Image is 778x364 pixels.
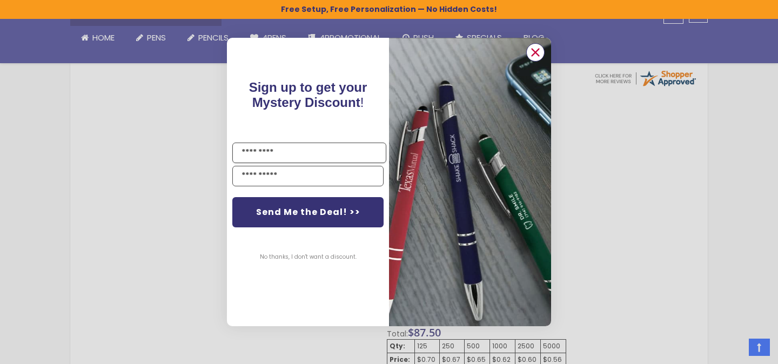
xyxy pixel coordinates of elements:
[389,38,551,326] img: pop-up-image
[254,244,362,271] button: No thanks, I don't want a discount.
[689,335,778,364] iframe: Google Customer Reviews
[249,80,367,110] span: Sign up to get your Mystery Discount
[249,80,367,110] span: !
[232,197,384,227] button: Send Me the Deal! >>
[526,43,545,62] button: Close dialog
